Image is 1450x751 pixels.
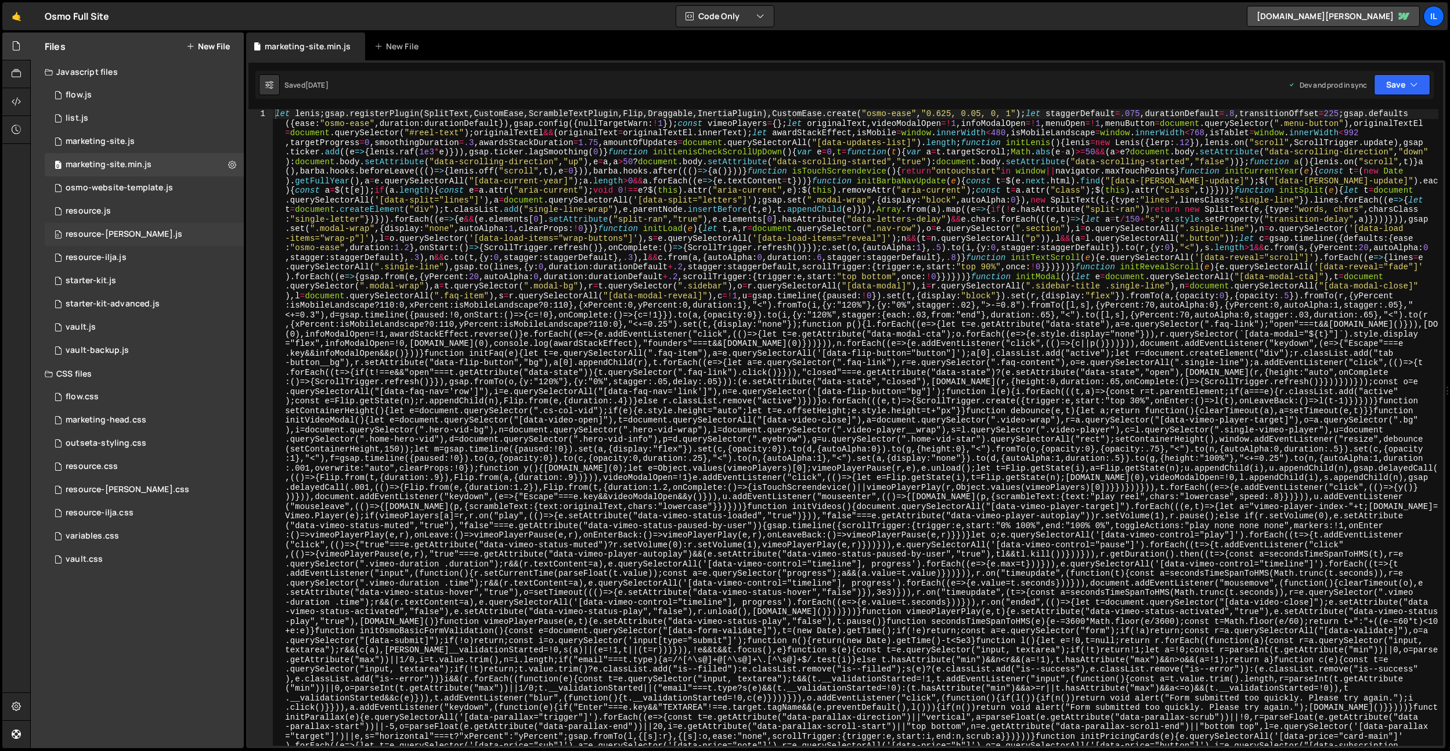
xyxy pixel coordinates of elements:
[45,84,244,107] div: 10598/27344.js
[66,438,146,449] div: outseta-styling.css
[45,385,244,409] div: 10598/27345.css
[265,41,351,52] div: marketing-site.min.js
[676,6,774,27] button: Code Only
[66,345,129,356] div: vault-backup.js
[66,252,127,263] div: resource-ilja.js
[66,299,160,309] div: starter-kit-advanced.js
[66,229,182,240] div: resource-[PERSON_NAME].js
[45,176,244,200] div: 10598/29018.js
[66,485,189,495] div: resource-[PERSON_NAME].css
[66,183,173,193] div: osmo-website-template.js
[66,322,96,333] div: vault.js
[45,9,109,23] div: Osmo Full Site
[31,60,244,84] div: Javascript files
[31,362,244,385] div: CSS files
[186,42,230,51] button: New File
[45,153,244,176] div: 10598/28787.js
[55,161,62,171] span: 0
[284,80,329,90] div: Saved
[45,40,66,53] h2: Files
[66,392,99,402] div: flow.css
[45,548,244,571] div: 10598/25099.css
[1374,74,1430,95] button: Save
[66,531,119,541] div: variables.css
[45,269,244,293] div: 10598/44660.js
[2,2,31,30] a: 🤙
[374,41,423,52] div: New File
[1423,6,1444,27] a: Il
[45,223,244,246] div: 10598/27701.js
[45,339,244,362] div: 10598/25101.js
[45,293,244,316] div: 10598/44726.js
[66,206,111,216] div: resource.js
[45,478,244,501] div: 10598/27702.css
[66,90,92,100] div: flow.js
[1288,80,1367,90] div: Dev and prod in sync
[45,200,244,223] div: 10598/27705.js
[45,409,244,432] div: 10598/28175.css
[66,508,134,518] div: resource-ilja.css
[55,231,62,240] span: 0
[45,246,244,269] div: 10598/27700.js
[45,455,244,478] div: 10598/27699.css
[45,432,244,455] div: 10598/27499.css
[45,501,244,525] div: 10598/27703.css
[45,107,244,130] div: 10598/26158.js
[66,554,103,565] div: vault.css
[1247,6,1420,27] a: [DOMAIN_NAME][PERSON_NAME]
[45,130,244,153] div: 10598/28174.js
[66,160,152,170] div: marketing-site.min.js
[66,136,135,147] div: marketing-site.js
[305,80,329,90] div: [DATE]
[45,316,244,339] div: 10598/24130.js
[66,276,116,286] div: starter-kit.js
[45,525,244,548] div: 10598/27496.css
[66,415,146,425] div: marketing-head.css
[66,461,118,472] div: resource.css
[66,113,88,124] div: list.js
